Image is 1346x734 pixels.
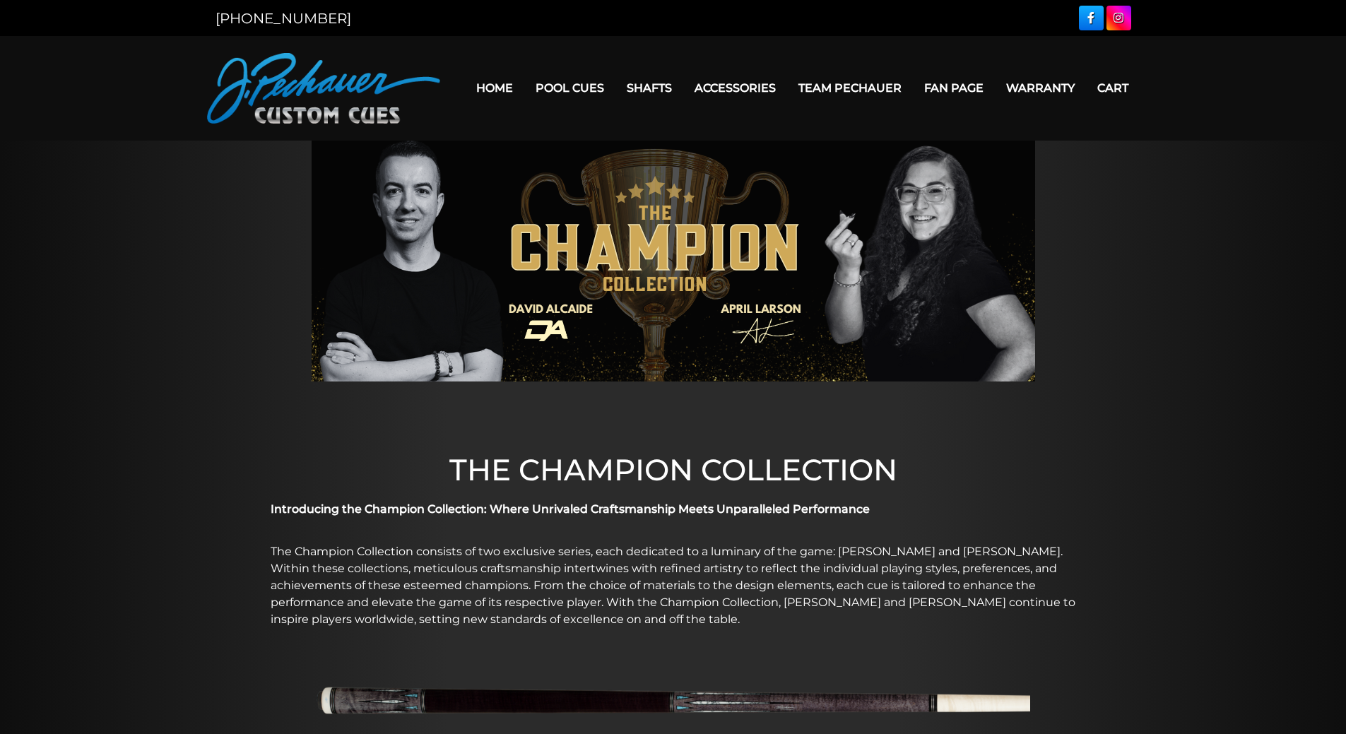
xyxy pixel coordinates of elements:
a: Fan Page [913,70,995,106]
p: The Champion Collection consists of two exclusive series, each dedicated to a luminary of the gam... [271,543,1076,628]
a: Shafts [615,70,683,106]
img: Pechauer Custom Cues [207,53,440,124]
a: Team Pechauer [787,70,913,106]
a: Cart [1086,70,1140,106]
strong: Introducing the Champion Collection: Where Unrivaled Craftsmanship Meets Unparalleled Performance [271,502,870,516]
a: Home [465,70,524,106]
a: Accessories [683,70,787,106]
a: Warranty [995,70,1086,106]
a: Pool Cues [524,70,615,106]
a: [PHONE_NUMBER] [216,10,351,27]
